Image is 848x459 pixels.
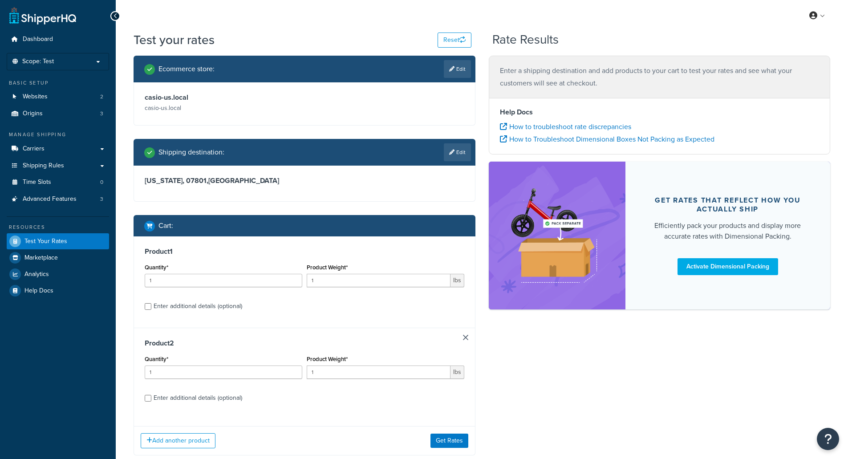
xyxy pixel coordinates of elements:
[7,106,109,122] li: Origins
[145,102,302,114] p: casio-us.local
[307,274,450,287] input: 0.00
[7,191,109,207] a: Advanced Features3
[500,107,820,118] h4: Help Docs
[307,356,348,362] label: Product Weight*
[678,258,778,275] a: Activate Dimensional Packing
[7,223,109,231] div: Resources
[145,303,151,310] input: Enter additional details (optional)
[817,428,839,450] button: Open Resource Center
[502,175,612,296] img: feature-image-dim-d40ad3071a2b3c8e08177464837368e35600d3c5e73b18a22c1e4bb210dc32ac.png
[7,266,109,282] a: Analytics
[23,179,51,186] span: Time Slots
[450,366,464,379] span: lbs
[24,238,67,245] span: Test Your Rates
[7,89,109,105] li: Websites
[647,196,809,214] div: Get rates that reflect how you actually ship
[7,158,109,174] a: Shipping Rules
[100,195,103,203] span: 3
[7,89,109,105] a: Websites2
[7,174,109,191] li: Time Slots
[7,131,109,138] div: Manage Shipping
[23,110,43,118] span: Origins
[492,33,559,47] h2: Rate Results
[500,134,714,144] a: How to Troubleshoot Dimensional Boxes Not Packing as Expected
[24,287,53,295] span: Help Docs
[7,31,109,48] a: Dashboard
[450,274,464,287] span: lbs
[7,106,109,122] a: Origins3
[7,79,109,87] div: Basic Setup
[145,274,302,287] input: 0
[100,110,103,118] span: 3
[500,65,820,89] p: Enter a shipping destination and add products to your cart to test your rates and see what your c...
[463,335,468,340] a: Remove Item
[145,356,168,362] label: Quantity*
[500,122,631,132] a: How to troubleshoot rate discrepancies
[307,264,348,271] label: Product Weight*
[23,145,45,153] span: Carriers
[145,176,464,185] h3: [US_STATE], 07801 , [GEOGRAPHIC_DATA]
[141,433,215,448] button: Add another product
[7,191,109,207] li: Advanced Features
[134,31,215,49] h1: Test your rates
[158,65,215,73] h2: Ecommerce store :
[7,250,109,266] a: Marketplace
[430,434,468,448] button: Get Rates
[154,300,242,313] div: Enter additional details (optional)
[24,254,58,262] span: Marketplace
[145,93,302,102] h3: casio-us.local
[438,32,471,48] button: Reset
[145,395,151,402] input: Enter additional details (optional)
[100,179,103,186] span: 0
[145,247,464,256] h3: Product 1
[7,283,109,299] a: Help Docs
[307,366,450,379] input: 0.00
[23,93,48,101] span: Websites
[23,195,77,203] span: Advanced Features
[24,271,49,278] span: Analytics
[647,220,809,242] div: Efficiently pack your products and display more accurate rates with Dimensional Packing.
[22,58,54,65] span: Scope: Test
[158,148,224,156] h2: Shipping destination :
[23,36,53,43] span: Dashboard
[23,162,64,170] span: Shipping Rules
[154,392,242,404] div: Enter additional details (optional)
[100,93,103,101] span: 2
[444,60,471,78] a: Edit
[7,141,109,157] a: Carriers
[7,174,109,191] a: Time Slots0
[158,222,173,230] h2: Cart :
[7,233,109,249] a: Test Your Rates
[145,264,168,271] label: Quantity*
[145,339,464,348] h3: Product 2
[444,143,471,161] a: Edit
[145,366,302,379] input: 0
